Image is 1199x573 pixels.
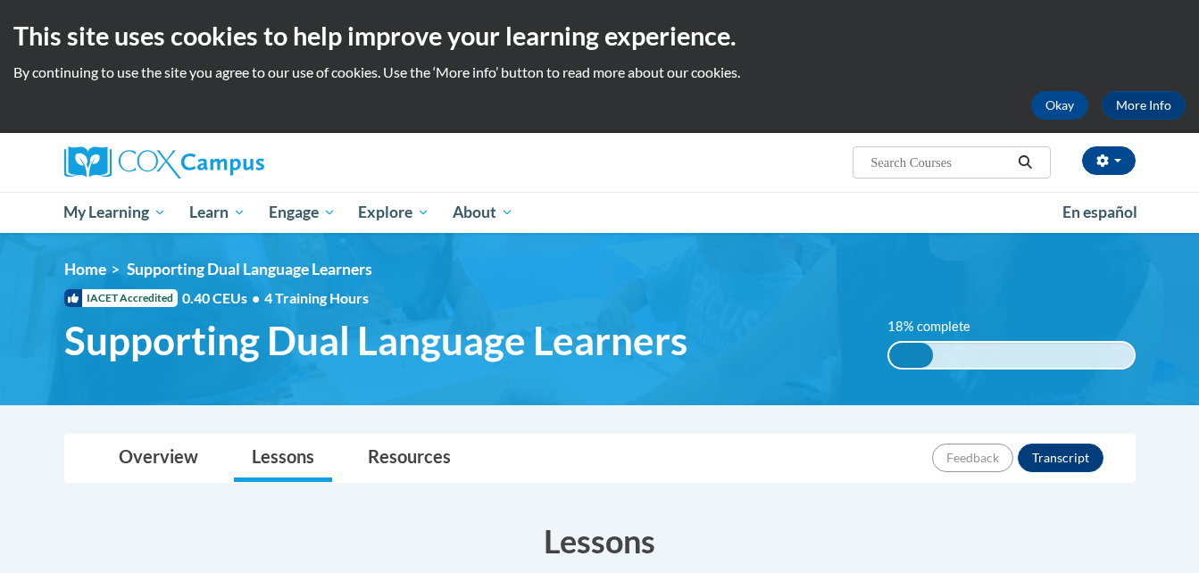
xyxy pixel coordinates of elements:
a: My Learning [53,192,179,233]
a: Overview [101,435,216,482]
span: Supporting Dual Language Learners [64,317,687,364]
a: Learn [178,192,257,233]
h3: Lessons [64,519,1136,563]
a: More Info [1102,91,1186,120]
span: Learn [189,202,246,223]
a: Lessons [234,435,332,482]
div: Main menu [37,192,1162,233]
button: Account Settings [1082,146,1136,175]
button: Feedback [932,444,1013,472]
span: En español [1062,203,1137,221]
h2: This site uses cookies to help improve your learning experience. [13,18,1186,54]
a: Home [64,260,106,278]
a: Resources [350,435,469,482]
div: 18% complete [889,343,933,368]
input: Search Courses [869,152,1012,173]
a: En español [1051,194,1149,231]
span: IACET Accredited [64,289,178,307]
span: My Learning [63,202,166,223]
span: Engage [269,202,336,223]
span: Explore [358,202,429,223]
span: 0.40 CEUs [182,288,264,308]
a: Cox Campus [64,146,404,179]
button: Search [1012,152,1038,173]
button: Okay [1031,91,1088,120]
label: 18% complete [887,317,990,336]
span: About [453,202,513,223]
p: By continuing to use the site you agree to our use of cookies. Use the ‘More info’ button to read... [13,62,1186,82]
span: • [252,289,260,306]
span: Supporting Dual Language Learners [127,260,372,278]
a: About [441,192,525,233]
a: Explore [346,192,441,233]
img: Cox Campus [64,146,264,179]
button: Transcript [1018,444,1103,472]
span: 4 Training Hours [264,289,369,306]
a: Engage [257,192,347,233]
